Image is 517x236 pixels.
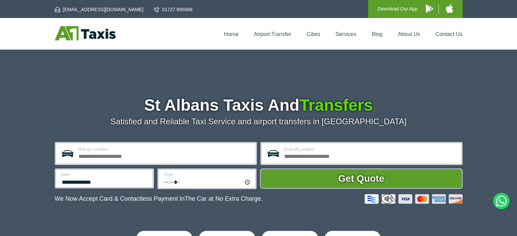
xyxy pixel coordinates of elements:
[372,31,382,37] a: Blog
[61,173,149,177] label: Date
[78,147,252,151] label: Pick-up Location
[446,4,453,13] img: A1 Taxis iPhone App
[185,195,262,202] span: The Car at No Extra Charge.
[224,31,239,37] a: Home
[55,195,263,202] p: We Now Accept Card & Contactless Payment In
[55,117,463,126] p: Satisfied and Reliable Taxi Service and airport transfers in [GEOGRAPHIC_DATA]
[307,31,320,37] a: Cities
[260,168,463,189] button: Get Quote
[299,96,373,114] span: Transfers
[164,173,251,177] label: Time
[426,4,433,13] img: A1 Taxis Android App
[335,31,356,37] a: Services
[254,31,291,37] a: Airport Transfer
[435,31,462,37] a: Contact Us
[398,31,420,37] a: About Us
[378,5,418,13] p: Download Our App
[283,147,457,151] label: Drop-off Location
[55,97,463,113] h1: St Albans Taxis And
[55,6,143,13] a: [EMAIL_ADDRESS][DOMAIN_NAME]
[154,6,193,13] a: 01727 866666
[365,194,463,204] img: Credit And Debit Cards
[55,26,116,40] img: A1 Taxis St Albans LTD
